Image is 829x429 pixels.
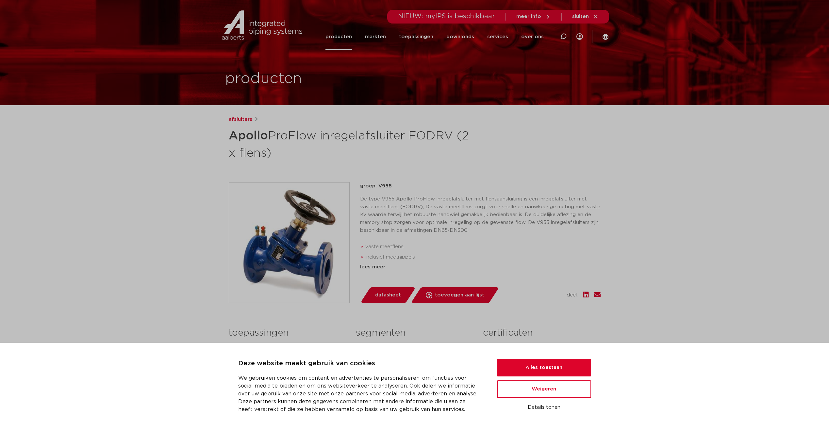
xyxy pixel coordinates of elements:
[487,24,508,50] a: services
[229,326,346,340] h3: toepassingen
[229,183,349,303] img: Product Image for Apollo ProFlow inregelafsluiter FODRV (2 x flens)
[365,252,601,262] li: inclusief meetnippels
[567,291,578,299] span: deel:
[238,358,481,369] p: Deze website maakt gebruik van cookies
[572,14,599,20] a: sluiten
[516,14,551,20] a: meer info
[365,24,386,50] a: markten
[399,24,433,50] a: toepassingen
[356,326,473,340] h3: segmenten
[497,402,591,413] button: Details tonen
[325,24,352,50] a: producten
[229,130,268,142] strong: Apollo
[435,290,484,300] span: toevoegen aan lijst
[446,24,474,50] a: downloads
[398,13,495,20] span: NIEUW: myIPS is beschikbaar
[365,242,601,252] li: vaste meetflens
[497,380,591,398] button: Weigeren
[229,126,474,161] h1: ProFlow inregelafsluiter FODRV (2 x flens)
[360,182,601,190] p: groep: V955
[229,116,252,123] a: afsluiters
[225,68,302,89] h1: producten
[576,24,583,50] div: my IPS
[375,290,401,300] span: datasheet
[238,374,481,413] p: We gebruiken cookies om content en advertenties te personaliseren, om functies voor social media ...
[521,24,544,50] a: over ons
[360,263,601,271] div: lees meer
[483,326,600,340] h3: certificaten
[360,195,601,234] p: De type V955 Apollo ProFlow inregelafsluiter met flensaansluiting is een inregelafsluiter met vas...
[360,287,416,303] a: datasheet
[497,359,591,376] button: Alles toestaan
[572,14,589,19] span: sluiten
[516,14,541,19] span: meer info
[325,24,544,50] nav: Menu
